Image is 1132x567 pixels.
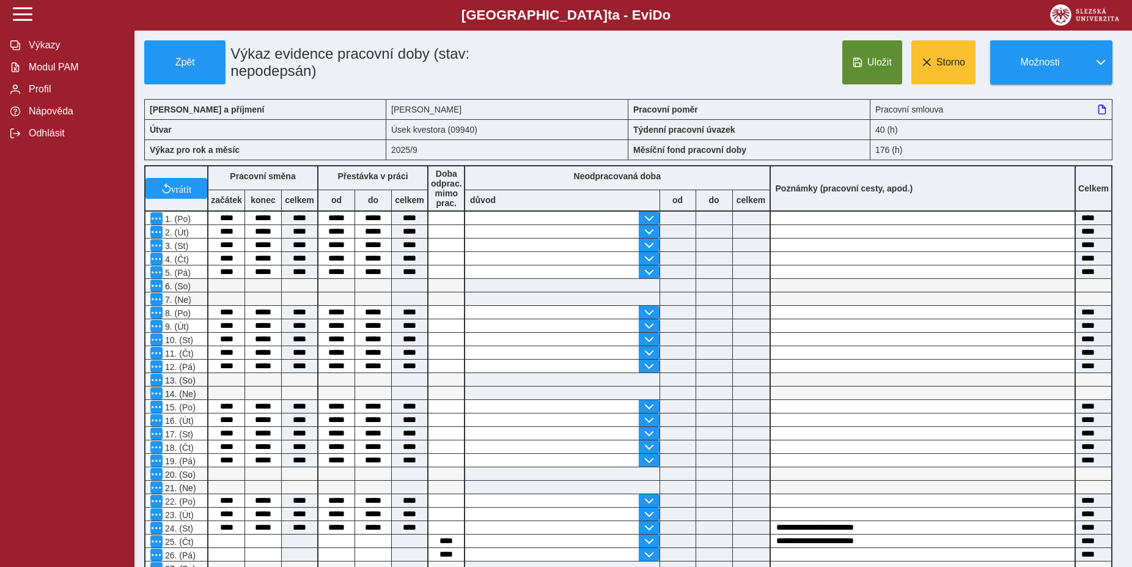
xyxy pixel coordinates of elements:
[842,40,902,84] button: Uložit
[150,454,163,467] button: Menu
[150,280,163,292] button: Menu
[163,443,194,453] span: 18. (Čt)
[163,281,191,291] span: 6. (So)
[633,125,735,135] b: Týdenní pracovní úvazek
[870,99,1112,119] div: Pracovní smlouva
[150,360,163,372] button: Menu
[574,171,661,181] b: Neodpracovaná doba
[392,195,427,205] b: celkem
[150,145,240,155] b: Výkaz pro rok a měsíc
[163,335,193,345] span: 10. (St)
[25,62,124,73] span: Modul PAM
[163,497,196,506] span: 22. (Po)
[25,40,124,51] span: Výkazy
[150,105,264,114] b: [PERSON_NAME] a příjmení
[150,441,163,453] button: Menu
[870,139,1112,160] div: 176 (h)
[230,171,295,181] b: Pracovní směna
[150,266,163,278] button: Menu
[163,483,196,493] span: 21. (Ne)
[150,535,163,547] button: Menu
[150,387,163,399] button: Menu
[282,195,317,205] b: celkem
[163,349,194,358] span: 11. (Čt)
[936,57,965,68] span: Storno
[150,306,163,319] button: Menu
[870,119,1112,139] div: 40 (h)
[150,522,163,534] button: Menu
[633,145,746,155] b: Měsíční fond pracovní doby
[145,178,207,199] button: vrátit
[150,374,163,386] button: Menu
[911,40,976,84] button: Storno
[208,195,244,205] b: začátek
[150,226,163,238] button: Menu
[337,171,408,181] b: Přestávka v práci
[150,125,172,135] b: Útvar
[150,495,163,507] button: Menu
[386,139,628,160] div: 2025/9
[144,40,226,84] button: Zpět
[245,195,281,205] b: konec
[150,428,163,440] button: Menu
[150,293,163,305] button: Menu
[771,183,918,193] b: Poznámky (pracovní cesty, apod.)
[163,254,189,264] span: 4. (Čt)
[163,241,188,251] span: 3. (St)
[163,470,196,480] span: 20. (So)
[150,481,163,494] button: Menu
[150,333,163,346] button: Menu
[696,195,732,205] b: do
[25,106,124,117] span: Nápověda
[163,456,196,466] span: 19. (Pá)
[470,195,496,205] b: důvod
[633,105,698,114] b: Pracovní poměr
[163,402,196,412] span: 15. (Po)
[150,212,163,224] button: Menu
[608,7,612,23] span: t
[163,550,196,560] span: 26. (Pá)
[150,508,163,521] button: Menu
[163,268,191,278] span: 5. (Pá)
[163,376,196,385] span: 13. (So)
[163,362,196,372] span: 12. (Pá)
[663,7,671,23] span: o
[163,537,194,547] span: 25. (Čt)
[25,128,124,139] span: Odhlásit
[431,169,462,208] b: Doba odprac. mimo prac.
[226,40,551,84] h1: Výkaz evidence pracovní doby (stav: nepodepsán)
[163,389,196,399] span: 14. (Ne)
[318,195,355,205] b: od
[150,414,163,426] button: Menu
[163,228,189,237] span: 2. (Út)
[150,347,163,359] button: Menu
[163,214,191,224] span: 1. (Po)
[150,320,163,332] button: Menu
[1001,57,1079,68] span: Možnosti
[386,119,628,139] div: Úsek kvestora (09940)
[150,253,163,265] button: Menu
[150,57,220,68] span: Zpět
[1078,183,1109,193] b: Celkem
[163,322,189,332] span: 9. (Út)
[386,99,628,119] div: [PERSON_NAME]
[150,401,163,413] button: Menu
[652,7,662,23] span: D
[355,195,391,205] b: do
[163,510,194,520] span: 23. (Út)
[163,524,193,533] span: 24. (St)
[163,416,194,426] span: 16. (Út)
[37,7,1095,23] b: [GEOGRAPHIC_DATA] a - Evi
[163,308,191,318] span: 8. (Po)
[150,239,163,251] button: Menu
[990,40,1089,84] button: Možnosti
[171,183,192,193] span: vrátit
[1050,4,1119,26] img: logo_web_su.png
[163,295,191,305] span: 7. (Ne)
[150,468,163,480] button: Menu
[25,84,124,95] span: Profil
[660,195,696,205] b: od
[867,57,892,68] span: Uložit
[163,429,193,439] span: 17. (St)
[150,549,163,561] button: Menu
